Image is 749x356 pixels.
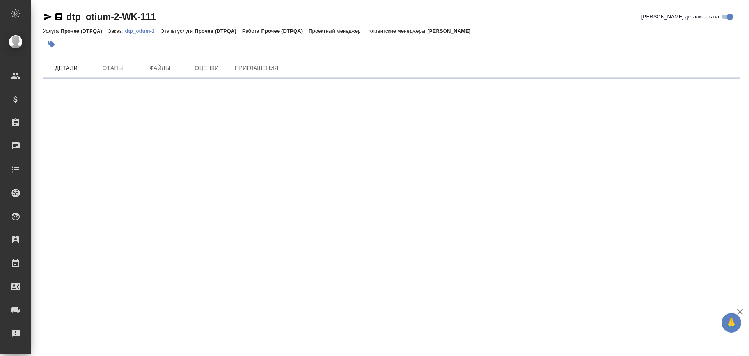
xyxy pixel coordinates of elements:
span: Приглашения [235,63,279,73]
p: Работа [242,28,261,34]
p: Прочее (DTPQA) [261,28,309,34]
p: Проектный менеджер [309,28,362,34]
span: Детали [48,63,85,73]
p: Прочее (DTPQA) [195,28,242,34]
p: Клиентские менеджеры [369,28,428,34]
button: Скопировать ссылку для ЯМессенджера [43,12,52,21]
a: dtp_otium-2-WK-111 [66,11,156,22]
span: Файлы [141,63,179,73]
p: dtp_otium-2 [125,28,161,34]
p: Прочее (DTPQA) [60,28,108,34]
button: Добавить тэг [43,36,60,53]
p: [PERSON_NAME] [427,28,476,34]
p: Заказ: [108,28,125,34]
p: Услуга [43,28,60,34]
span: Оценки [188,63,225,73]
p: Этапы услуги [160,28,195,34]
a: dtp_otium-2 [125,27,161,34]
span: Этапы [94,63,132,73]
button: Скопировать ссылку [54,12,64,21]
span: [PERSON_NAME] детали заказа [641,13,719,21]
button: 🙏 [722,313,741,333]
span: 🙏 [725,315,738,331]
